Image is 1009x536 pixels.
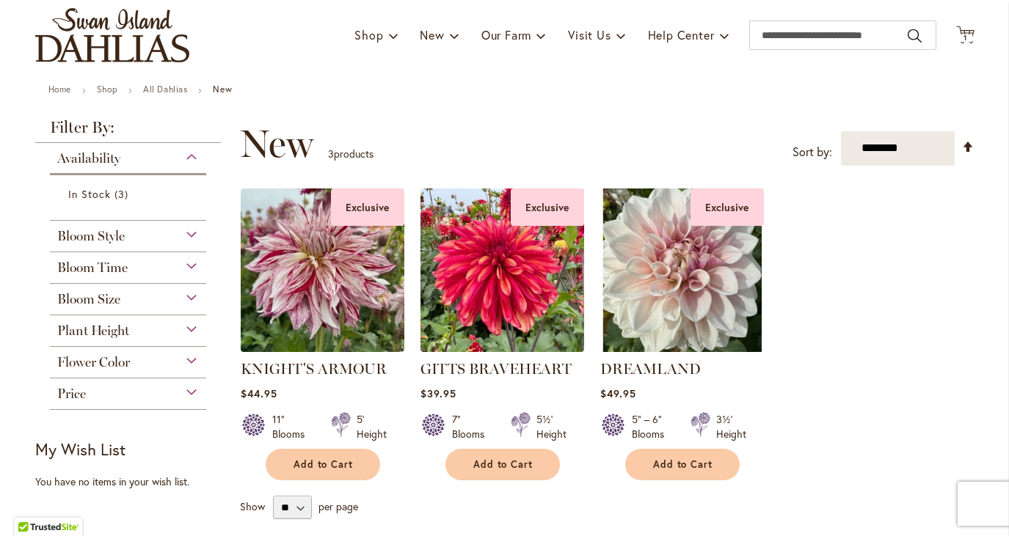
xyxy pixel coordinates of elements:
[648,27,715,43] span: Help Center
[452,412,493,441] div: 7" Blooms
[536,412,567,441] div: 5½' Height
[68,187,111,201] span: In Stock
[35,438,125,460] strong: My Wish List
[568,27,611,43] span: Visit Us
[481,27,531,43] span: Our Farm
[328,142,374,166] p: products
[241,360,387,378] a: KNIGHT'S ARMOUR
[653,458,713,471] span: Add to Cart
[35,8,189,62] a: store logo
[691,188,764,226] div: Exclusive
[266,449,380,480] button: Add to Cart
[445,449,560,480] button: Add to Cart
[354,27,383,43] span: Shop
[213,84,232,95] strong: New
[97,84,117,95] a: Shop
[420,386,456,400] span: $39.95
[241,188,404,352] img: KNIGHTS ARMOUR
[357,412,387,441] div: 5' Height
[956,26,975,45] button: 1
[272,412,313,441] div: 11" Blooms
[632,412,673,441] div: 5" – 6" Blooms
[57,150,120,166] span: Availability
[600,360,701,378] a: DREAMLAND
[57,291,120,307] span: Bloom Size
[964,33,967,43] span: 1
[625,449,740,480] button: Add to Cart
[600,386,636,400] span: $49.95
[240,499,265,513] span: Show
[57,323,129,339] span: Plant Height
[241,386,277,400] span: $44.95
[35,120,222,143] strong: Filter By:
[57,354,130,370] span: Flower Color
[68,186,192,202] a: In Stock 3
[241,341,404,355] a: KNIGHTS ARMOUR Exclusive
[318,499,358,513] span: per page
[48,84,71,95] a: Home
[114,186,132,202] span: 3
[57,228,125,244] span: Bloom Style
[240,122,313,166] span: New
[420,27,444,43] span: New
[294,458,354,471] span: Add to Cart
[11,484,52,525] iframe: Launch Accessibility Center
[331,188,404,226] div: Exclusive
[473,458,533,471] span: Add to Cart
[143,84,188,95] a: All Dahlias
[420,188,584,352] img: GITTS BRAVEHEART
[420,360,572,378] a: GITTS BRAVEHEART
[511,188,584,226] div: Exclusive
[420,341,584,355] a: GITTS BRAVEHEART Exclusive
[600,188,764,352] img: DREAMLAND
[600,341,764,355] a: DREAMLAND Exclusive
[716,412,746,441] div: 3½' Height
[57,260,128,276] span: Bloom Time
[328,147,334,161] span: 3
[35,474,231,489] div: You have no items in your wish list.
[57,386,86,402] span: Price
[793,139,832,166] label: Sort by:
